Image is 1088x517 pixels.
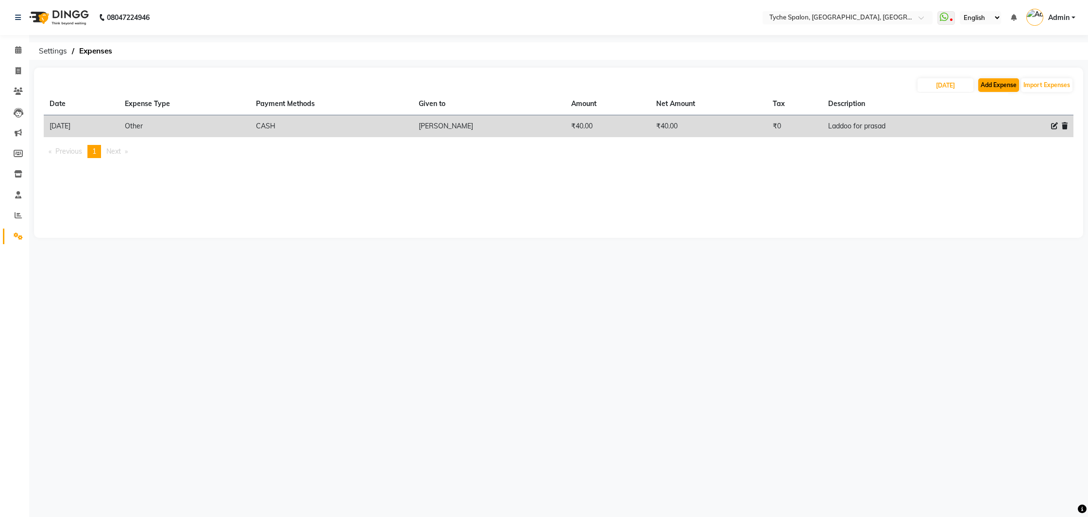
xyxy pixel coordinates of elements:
td: ₹0 [767,115,822,138]
td: Laddoo for prasad [822,115,982,138]
th: Tax [767,93,822,115]
button: Import Expenses [1021,78,1072,92]
img: logo [25,4,91,31]
span: Settings [34,42,72,60]
button: Add Expense [978,78,1019,92]
th: Amount [565,93,651,115]
span: Admin [1048,13,1070,23]
th: Description [822,93,982,115]
span: 1 [92,147,96,156]
nav: Pagination [44,145,1073,158]
th: Expense Type [119,93,250,115]
th: Payment Methods [250,93,413,115]
span: Expenses [74,42,117,60]
img: Admin [1026,9,1043,26]
td: CASH [250,115,413,138]
th: Date [44,93,119,115]
td: [DATE] [44,115,119,138]
td: Other [119,115,250,138]
b: 08047224946 [107,4,150,31]
input: PLACEHOLDER.DATE [918,78,973,92]
th: Given to [413,93,565,115]
span: Next [106,147,121,156]
th: Net Amount [650,93,767,115]
td: [PERSON_NAME] [413,115,565,138]
td: ₹40.00 [565,115,651,138]
td: ₹40.00 [650,115,767,138]
span: Previous [55,147,82,156]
